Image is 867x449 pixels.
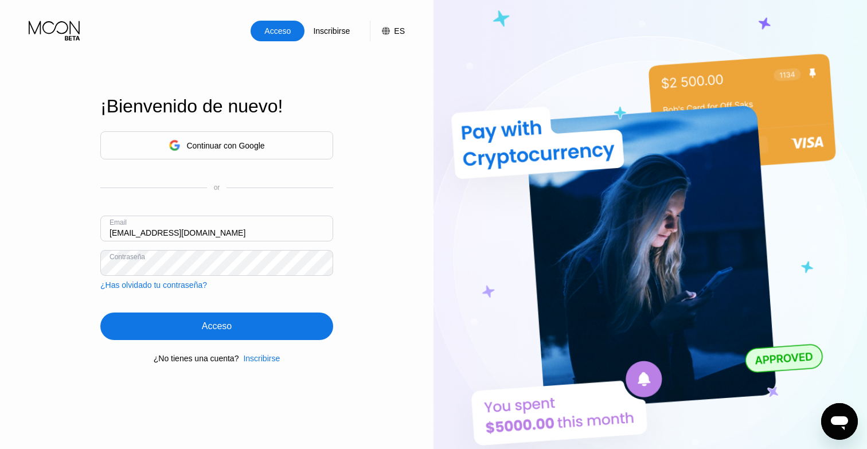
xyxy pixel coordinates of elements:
[154,354,239,363] div: ¿No tienes una cuenta?
[312,25,351,37] div: Inscribirse
[110,218,127,227] div: Email
[263,25,292,37] div: Acceso
[100,280,207,290] div: ¿Has olvidado tu contraseña?
[202,321,232,332] div: Acceso
[186,141,264,150] div: Continuar con Google
[394,26,405,36] div: ES
[821,403,858,440] iframe: Botón para iniciar la ventana de mensajería
[214,183,220,192] div: or
[243,354,280,363] div: Inscribirse
[251,21,304,41] div: Acceso
[110,253,145,261] div: Contraseña
[100,313,333,340] div: Acceso
[304,21,358,41] div: Inscribirse
[370,21,405,41] div: ES
[100,96,333,117] div: ¡Bienvenido de nuevo!
[100,131,333,159] div: Continuar con Google
[239,354,280,363] div: Inscribirse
